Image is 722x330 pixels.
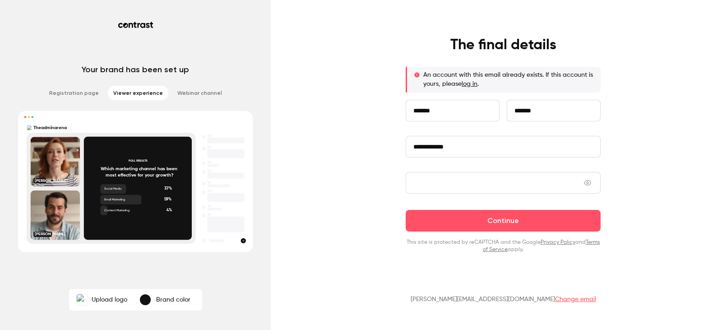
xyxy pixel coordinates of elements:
[462,81,477,87] a: log in
[77,294,88,305] img: Theadminarena
[82,64,189,75] p: Your brand has been set up
[423,70,593,88] p: An account with this email already exists. If this account is yours, please .
[411,295,596,304] p: [PERSON_NAME][EMAIL_ADDRESS][DOMAIN_NAME]
[406,210,601,232] button: Continue
[71,291,133,309] label: TheadminarenaUpload logo
[44,86,104,100] li: Registration page
[555,296,596,302] a: Change email
[450,36,556,54] h4: The final details
[172,86,227,100] li: Webinar channel
[133,291,200,309] button: Brand color
[541,240,575,245] a: Privacy Policy
[156,295,190,304] p: Brand color
[108,86,168,100] li: Viewer experience
[406,239,601,253] p: This site is protected by reCAPTCHA and the Google and apply.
